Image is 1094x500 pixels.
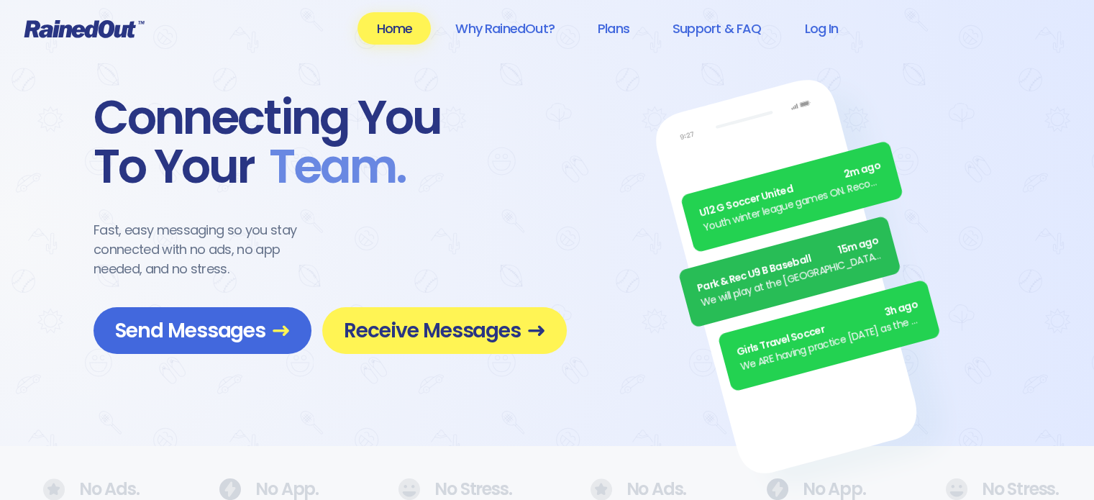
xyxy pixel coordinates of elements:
[398,478,420,500] img: No Ads.
[945,478,967,500] img: No Ads.
[842,158,883,183] span: 2m ago
[437,12,573,45] a: Why RainedOut?
[654,12,780,45] a: Support & FAQ
[357,12,431,45] a: Home
[398,478,503,500] div: No Stress.
[766,478,788,500] img: No Ads.
[739,312,924,375] div: We ARE having practice [DATE] as the sun is finally out.
[735,297,920,360] div: Girls Travel Soccer
[94,220,324,278] div: Fast, easy messaging so you stay connected with no ads, no app needed, and no stress.
[837,233,880,258] span: 15m ago
[219,478,311,500] div: No App.
[322,307,567,354] a: Receive Messages
[945,478,1051,500] div: No Stress.
[883,297,919,321] span: 3h ago
[696,233,880,296] div: Park & Rec U9 B Baseball
[255,142,406,191] span: Team .
[766,478,859,500] div: No App.
[698,158,883,222] div: U12 G Soccer United
[94,94,567,191] div: Connecting You To Your
[699,247,884,311] div: We will play at the [GEOGRAPHIC_DATA]. Wear white, be at the field by 5pm.
[344,318,545,343] span: Receive Messages
[94,307,311,354] a: Send Messages
[579,12,648,45] a: Plans
[115,318,290,343] span: Send Messages
[785,12,857,45] a: Log In
[702,173,887,236] div: Youth winter league games ON. Recommend running shoes/sneakers for players as option for footwear.
[219,478,241,500] img: No Ads.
